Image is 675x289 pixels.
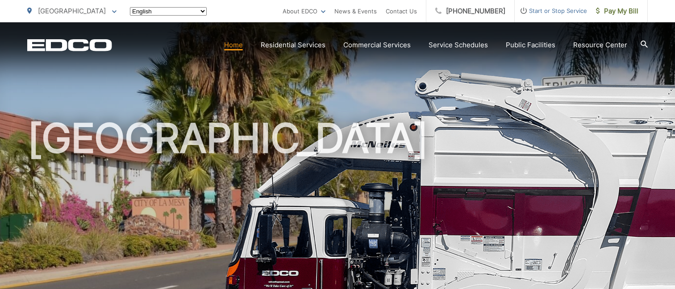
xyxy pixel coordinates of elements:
[596,6,638,17] span: Pay My Bill
[343,40,411,50] a: Commercial Services
[334,6,377,17] a: News & Events
[38,7,106,15] span: [GEOGRAPHIC_DATA]
[261,40,325,50] a: Residential Services
[573,40,627,50] a: Resource Center
[283,6,325,17] a: About EDCO
[130,7,207,16] select: Select a language
[224,40,243,50] a: Home
[386,6,417,17] a: Contact Us
[429,40,488,50] a: Service Schedules
[506,40,555,50] a: Public Facilities
[27,39,112,51] a: EDCD logo. Return to the homepage.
